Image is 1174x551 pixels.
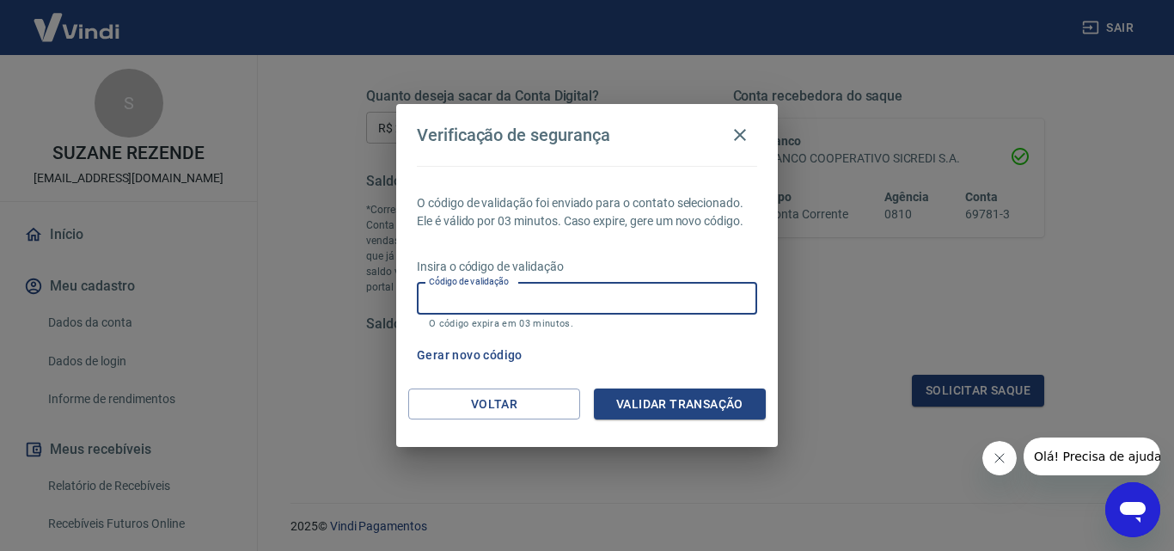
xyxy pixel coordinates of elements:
[594,389,766,420] button: Validar transação
[1105,482,1160,537] iframe: Botão para abrir a janela de mensagens
[1024,438,1160,475] iframe: Mensagem da empresa
[417,194,757,230] p: O código de validação foi enviado para o contato selecionado. Ele é válido por 03 minutos. Caso e...
[429,318,745,329] p: O código expira em 03 minutos.
[417,258,757,276] p: Insira o código de validação
[417,125,610,145] h4: Verificação de segurança
[982,441,1017,475] iframe: Fechar mensagem
[408,389,580,420] button: Voltar
[10,12,144,26] span: Olá! Precisa de ajuda?
[429,275,509,288] label: Código de validação
[410,340,529,371] button: Gerar novo código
